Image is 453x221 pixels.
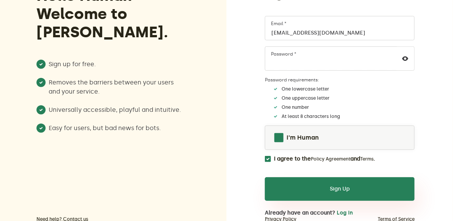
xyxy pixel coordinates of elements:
[36,124,186,133] li: Easy for users, but bad news for bots.
[272,86,415,92] li: One lowercase letter
[36,78,186,96] li: Removes the barriers between your users and your service.
[271,21,287,27] label: Email *
[360,156,374,162] a: Terms
[272,113,415,119] li: At least 8 characters long
[311,156,350,162] a: Policy Agreement
[36,60,186,69] li: Sign up for free.
[265,16,415,40] input: Email *
[272,104,415,110] li: One number
[271,51,296,57] label: Password *
[272,95,415,101] li: One uppercase letter
[36,105,186,114] li: Universally accessible, playful and intuitive.
[265,177,415,201] button: Sign Up
[265,210,335,216] span: Already have an account?
[265,77,415,83] label: Password requirements:
[337,210,353,216] button: Log in
[287,133,319,142] span: I'm Human
[274,156,375,162] label: I agree to the and .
